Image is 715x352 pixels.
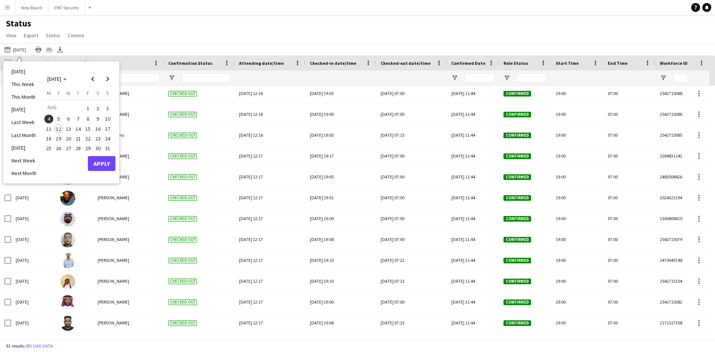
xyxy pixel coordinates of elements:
div: [DATE] 19:17 [310,146,372,166]
div: [DATE] 19:05 [310,167,372,187]
span: Checked-out [168,195,197,201]
span: Confirmed [503,133,531,138]
span: Name [98,60,109,66]
span: Confirmed [503,320,531,326]
div: [DATE] [11,292,56,312]
div: 19:00 [551,167,603,187]
span: 26 [54,144,63,153]
div: 2542715079 [655,229,708,250]
div: [DATE] 19:03 [310,83,372,104]
span: 20 [64,134,73,143]
div: 07:00 [603,208,655,229]
div: [DATE] 19:00 [310,292,372,312]
div: [DATE] 19:05 [310,125,372,145]
div: 2171517358 [655,313,708,333]
div: [DATE] 11:44 [447,229,499,250]
span: Attending date/time [239,60,284,66]
button: Reload data [25,342,54,350]
button: 13-08-2025 [64,124,73,134]
app-action-btn: Export XLSX [55,45,64,54]
div: 19:00 [551,313,603,333]
div: 07:00 [603,229,655,250]
a: Status [43,31,63,40]
div: 19:00 [551,229,603,250]
div: 19:00 [551,208,603,229]
li: This Week [7,78,41,91]
button: Apply [88,156,115,171]
span: 10 [103,115,112,124]
button: 11-08-2025 [44,124,54,134]
div: [DATE] 07:00 [381,229,442,250]
li: Last Week [7,116,41,129]
div: 07:00 [603,187,655,208]
span: View [6,32,16,39]
button: 12-08-2025 [54,124,63,134]
span: M [47,90,51,96]
div: [DATE] 11:44 [447,146,499,166]
a: Export [21,31,41,40]
div: [DATE] [11,313,56,333]
span: Photo [60,60,73,66]
div: 2360808410 [655,208,708,229]
app-action-btn: Crew files as ZIP [45,45,54,54]
span: 18 [44,134,53,143]
span: Confirmed [503,279,531,284]
span: Checked-out [168,133,197,138]
span: 12 [54,124,63,133]
button: Open Filter Menu [168,74,175,81]
div: 19:00 [551,271,603,291]
span: T [57,90,60,96]
span: 17 [103,124,112,133]
img: Mirghani Fathi Farhan [60,316,75,331]
div: 2542715085 [655,125,708,145]
div: [DATE] 11:44 [447,83,499,104]
div: [DATE] 07:00 [381,208,442,229]
span: Checked-out date/time [381,60,430,66]
span: [DATE] [47,76,61,82]
div: 07:00 [603,146,655,166]
button: 14-08-2025 [73,124,83,134]
span: Confirmed [503,216,531,222]
button: Choose month and year [44,72,70,86]
div: 19:00 [551,146,603,166]
div: [DATE] 19:01 [310,187,372,208]
input: Name Filter Input [111,73,159,82]
span: 4 [44,115,53,124]
button: 09-08-2025 [93,114,102,124]
button: Next month [100,72,115,86]
div: [DATE] 12:17 [239,313,301,333]
div: [DATE] 11:44 [447,104,499,124]
div: [DATE] [11,187,56,208]
div: [DATE] 12:17 [239,250,301,270]
div: 2542715082 [655,292,708,312]
span: Checked-out [168,320,197,326]
span: Checked-out [168,258,197,263]
li: [DATE] [7,103,41,116]
img: Mohammed Sharif [60,191,75,206]
button: 10-08-2025 [103,114,112,124]
span: F [87,90,89,96]
button: 20-08-2025 [64,134,73,143]
button: Open Filter Menu [660,74,667,81]
div: [DATE] 11:44 [447,187,499,208]
button: Open Filter Menu [503,74,510,81]
span: Checked-out [168,279,197,284]
span: 6 [64,115,73,124]
span: Status [46,32,60,39]
span: [PERSON_NAME] [98,320,129,326]
div: 19:00 [551,125,603,145]
button: 18-08-2025 [44,134,54,143]
span: 22 [83,134,92,143]
div: 19:00 [551,187,603,208]
input: Role Status Filter Input [517,73,547,82]
a: Comms [65,31,88,40]
span: Confirmation Status [168,60,212,66]
li: This Month [7,91,41,103]
div: 07:00 [603,83,655,104]
button: 16-08-2025 [93,124,102,134]
span: [PERSON_NAME] [98,195,129,200]
button: 17-08-2025 [103,124,112,134]
app-action-btn: Print [34,45,43,54]
div: [DATE] 19:00 [310,104,372,124]
span: S [96,90,99,96]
